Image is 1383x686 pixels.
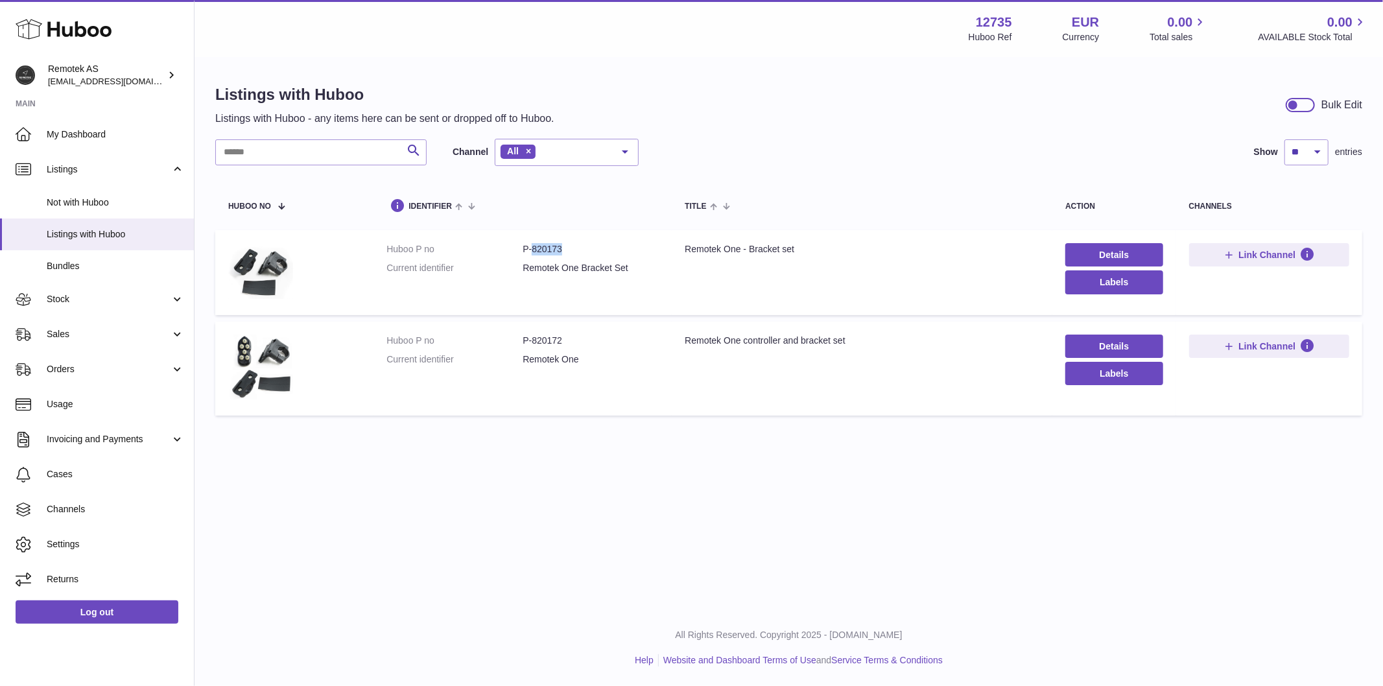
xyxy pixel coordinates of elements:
span: entries [1335,146,1362,158]
span: Orders [47,363,171,375]
span: AVAILABLE Stock Total [1258,31,1367,43]
span: Not with Huboo [47,196,184,209]
a: 0.00 AVAILABLE Stock Total [1258,14,1367,43]
span: All [507,146,519,156]
span: Listings with Huboo [47,228,184,241]
a: Website and Dashboard Terms of Use [663,655,816,665]
span: identifier [408,202,452,211]
strong: 12735 [976,14,1012,31]
img: Remotek One - Bracket set [228,243,293,299]
dt: Huboo P no [386,243,523,255]
span: My Dashboard [47,128,184,141]
div: Remotek One controller and bracket set [685,335,1039,347]
a: Details [1065,243,1163,266]
span: [EMAIL_ADDRESS][DOMAIN_NAME] [48,76,191,86]
a: Details [1065,335,1163,358]
h1: Listings with Huboo [215,84,554,105]
div: channels [1189,202,1350,211]
span: Link Channel [1238,249,1295,261]
span: Returns [47,573,184,585]
dt: Huboo P no [386,335,523,347]
span: Channels [47,503,184,515]
span: Total sales [1150,31,1207,43]
button: Labels [1065,270,1163,294]
button: Link Channel [1189,335,1350,358]
dt: Current identifier [386,262,523,274]
dd: P-820172 [523,335,659,347]
span: Usage [47,398,184,410]
div: Bulk Edit [1321,98,1362,112]
a: 0.00 Total sales [1150,14,1207,43]
div: Remotek AS [48,63,165,88]
span: Settings [47,538,184,550]
img: internalAdmin-12735@internal.huboo.com [16,65,35,85]
span: title [685,202,706,211]
p: Listings with Huboo - any items here can be sent or dropped off to Huboo. [215,112,554,126]
span: 0.00 [1327,14,1353,31]
dd: Remotek One [523,353,659,366]
dt: Current identifier [386,353,523,366]
dd: P-820173 [523,243,659,255]
span: Huboo no [228,202,271,211]
label: Show [1254,146,1278,158]
span: Cases [47,468,184,480]
div: Currency [1063,31,1100,43]
button: Link Channel [1189,243,1350,266]
span: Invoicing and Payments [47,433,171,445]
span: Sales [47,328,171,340]
a: Service Terms & Conditions [831,655,943,665]
span: Bundles [47,260,184,272]
span: Link Channel [1238,340,1295,352]
p: All Rights Reserved. Copyright 2025 - [DOMAIN_NAME] [205,629,1373,641]
a: Log out [16,600,178,624]
label: Channel [453,146,488,158]
div: action [1065,202,1163,211]
a: Help [635,655,654,665]
div: Huboo Ref [969,31,1012,43]
span: Stock [47,293,171,305]
span: Listings [47,163,171,176]
div: Remotek One - Bracket set [685,243,1039,255]
img: Remotek One controller and bracket set [228,335,293,399]
span: 0.00 [1168,14,1193,31]
button: Labels [1065,362,1163,385]
strong: EUR [1072,14,1099,31]
li: and [659,654,943,667]
dd: Remotek One Bracket Set [523,262,659,274]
